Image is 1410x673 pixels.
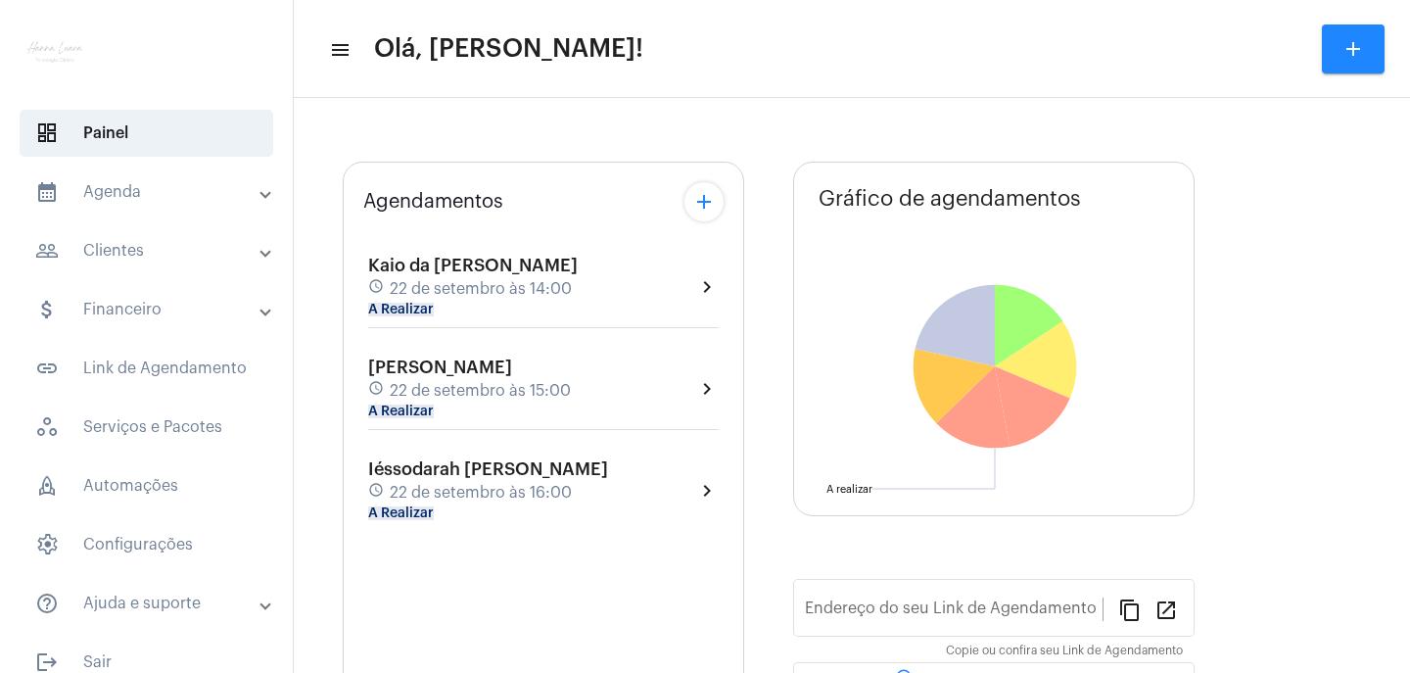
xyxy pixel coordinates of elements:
[368,460,608,478] span: Iéssodarah [PERSON_NAME]
[20,345,273,392] span: Link de Agendamento
[826,484,872,495] text: A realizar
[35,474,59,498] span: sidenav icon
[363,191,503,213] span: Agendamentos
[35,298,59,321] mat-icon: sidenav icon
[695,479,719,503] mat-icon: chevron_right
[695,275,719,299] mat-icon: chevron_right
[390,382,571,400] span: 22 de setembro às 15:00
[35,533,59,556] span: sidenav icon
[368,405,434,418] mat-chip: A Realizar
[35,415,59,439] span: sidenav icon
[692,190,716,214] mat-icon: add
[20,110,273,157] span: Painel
[35,239,261,263] mat-panel-title: Clientes
[805,603,1103,621] input: Link
[695,377,719,401] mat-icon: chevron_right
[390,484,572,502] span: 22 de setembro às 16:00
[12,580,293,627] mat-expansion-panel-header: sidenav iconAjuda e suporte
[390,280,572,298] span: 22 de setembro às 14:00
[1118,598,1142,621] mat-icon: content_copy
[35,180,59,204] mat-icon: sidenav icon
[20,521,273,568] span: Configurações
[35,180,261,204] mat-panel-title: Agenda
[1341,37,1365,61] mat-icon: add
[16,10,94,88] img: f9e0517c-2aa2-1b6c-d26d-1c000eb5ca88.png
[35,592,59,615] mat-icon: sidenav icon
[35,239,59,263] mat-icon: sidenav icon
[368,257,578,274] span: Kaio da [PERSON_NAME]
[35,298,261,321] mat-panel-title: Financeiro
[368,303,434,316] mat-chip: A Realizar
[374,33,643,65] span: Olá, [PERSON_NAME]!
[12,286,293,333] mat-expansion-panel-header: sidenav iconFinanceiro
[35,357,59,380] mat-icon: sidenav icon
[368,506,434,520] mat-chip: A Realizar
[12,227,293,274] mat-expansion-panel-header: sidenav iconClientes
[12,168,293,216] mat-expansion-panel-header: sidenav iconAgenda
[368,359,512,376] span: [PERSON_NAME]
[368,482,386,504] mat-icon: schedule
[20,462,273,509] span: Automações
[368,278,386,300] mat-icon: schedule
[35,592,261,615] mat-panel-title: Ajuda e suporte
[329,38,349,62] mat-icon: sidenav icon
[819,187,1081,211] span: Gráfico de agendamentos
[946,645,1183,658] mat-hint: Copie ou confira seu Link de Agendamento
[1154,598,1178,621] mat-icon: open_in_new
[35,121,59,145] span: sidenav icon
[368,380,386,402] mat-icon: schedule
[20,404,273,451] span: Serviços e Pacotes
